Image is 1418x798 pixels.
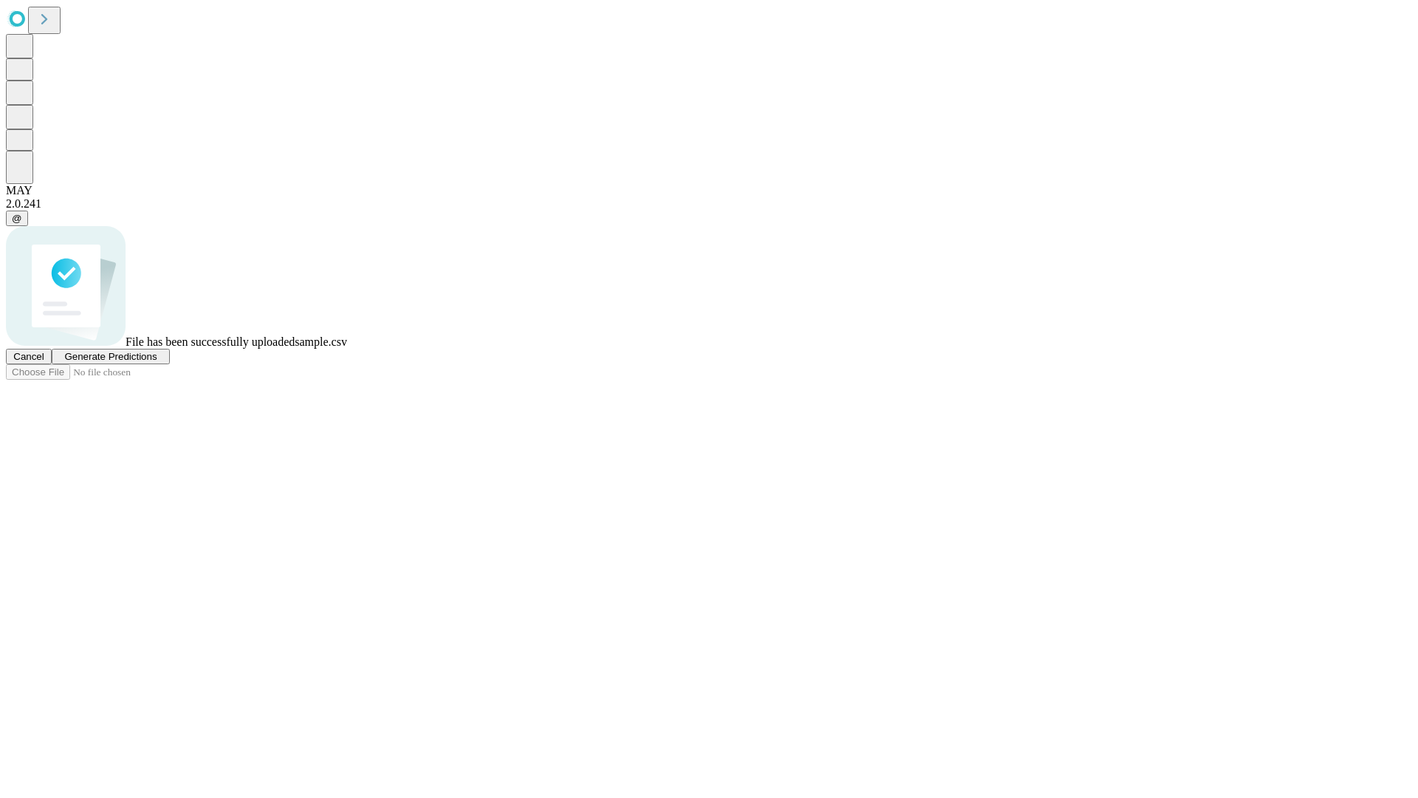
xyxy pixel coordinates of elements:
div: 2.0.241 [6,197,1412,211]
span: Generate Predictions [64,351,157,362]
button: Cancel [6,349,52,364]
span: File has been successfully uploaded [126,335,295,348]
div: MAY [6,184,1412,197]
span: @ [12,213,22,224]
button: @ [6,211,28,226]
span: Cancel [13,351,44,362]
span: sample.csv [295,335,347,348]
button: Generate Predictions [52,349,170,364]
